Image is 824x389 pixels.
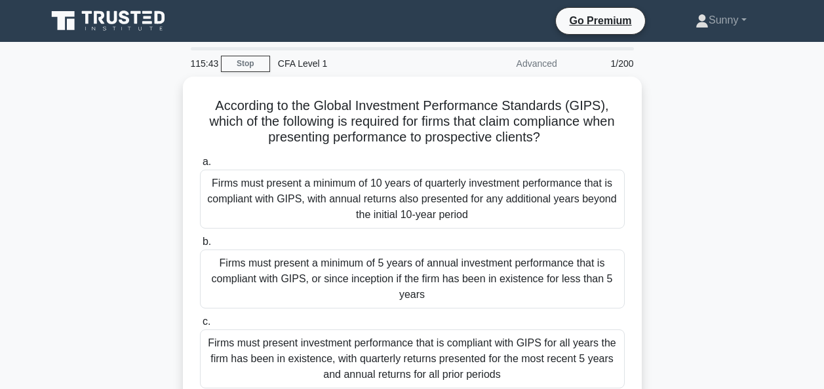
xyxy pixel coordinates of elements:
[664,7,777,33] a: Sunny
[200,250,625,308] div: Firms must present a minimum of 5 years of annual investment performance that is compliant with G...
[450,50,565,77] div: Advanced
[221,56,270,72] a: Stop
[203,156,211,167] span: a.
[561,12,639,29] a: Go Premium
[200,329,625,388] div: Firms must present investment performance that is compliant with GIPS for all years the firm has ...
[200,170,625,229] div: Firms must present a minimum of 10 years of quarterly investment performance that is compliant wi...
[199,98,626,146] h5: According to the Global Investment Performance Standards (GIPS), which of the following is requir...
[183,50,221,77] div: 115:43
[565,50,642,77] div: 1/200
[270,50,450,77] div: CFA Level 1
[203,236,211,247] span: b.
[203,316,210,327] span: c.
